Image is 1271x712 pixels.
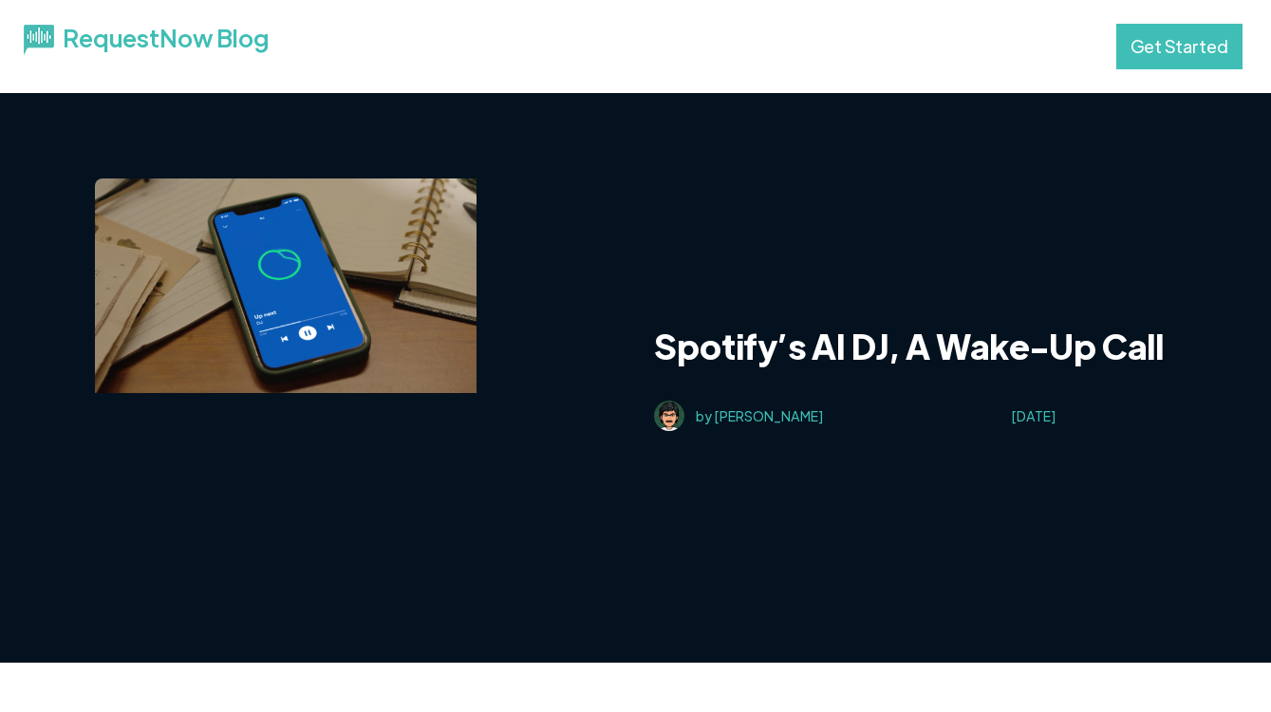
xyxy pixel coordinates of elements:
[1011,404,1056,427] div: [DATE]
[696,404,823,427] div: by [PERSON_NAME]
[95,178,476,393] img: Spotify Image
[63,24,357,69] div: RequestNow Blog
[1116,24,1243,69] a: Get Started
[654,317,1164,374] h3: Spotify’s AI DJ, A Wake-Up Call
